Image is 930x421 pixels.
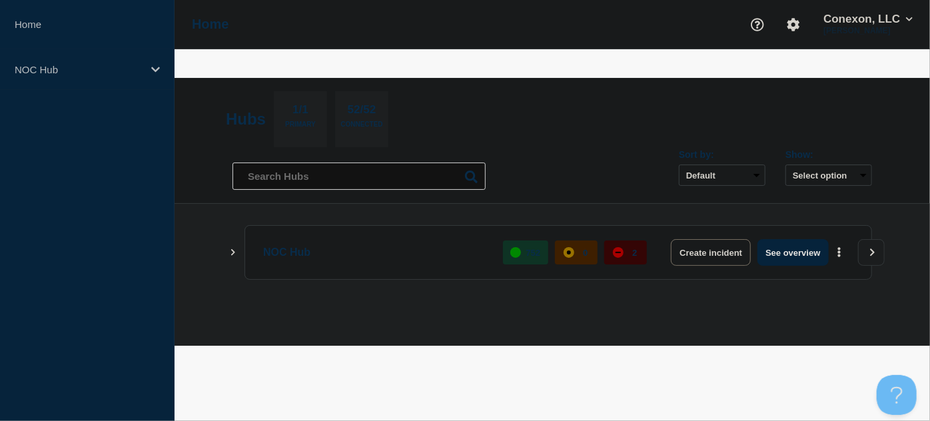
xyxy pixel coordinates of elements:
button: See overview [757,239,828,266]
p: 2 [632,248,637,258]
p: NOC Hub [15,64,143,75]
select: Sort by [679,165,765,186]
p: Primary [285,121,316,135]
p: 752 [526,248,541,258]
button: Show Connected Hubs [230,248,236,258]
button: Select option [785,165,872,186]
button: View [858,239,885,266]
button: Account settings [779,11,807,39]
div: affected [564,247,574,258]
button: Create incident [671,239,751,266]
div: Show: [785,149,872,160]
p: [PERSON_NAME] [821,26,915,35]
p: 0 [583,248,588,258]
h2: Hubs [226,110,266,129]
input: Search Hubs [232,163,486,190]
p: 52/52 [342,103,381,121]
p: Connected [340,121,382,135]
p: NOC Hub [263,239,488,266]
h1: Home [192,17,229,32]
div: up [510,247,521,258]
button: Conexon, LLC [821,13,915,26]
div: down [613,247,624,258]
button: Support [743,11,771,39]
button: More actions [831,240,848,265]
iframe: Help Scout Beacon - Open [877,375,917,415]
p: 1/1 [288,103,314,121]
div: Sort by: [679,149,765,160]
